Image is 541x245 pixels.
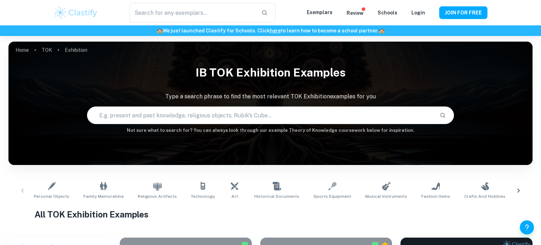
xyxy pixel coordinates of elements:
[42,45,52,55] a: TOK
[464,193,505,200] span: Crafts and Hobbies
[411,10,425,16] a: Login
[65,46,87,54] p: Exhibition
[8,61,533,84] h1: IB TOK Exhibition examples
[307,8,332,16] p: Exemplars
[8,127,533,134] h6: Not sure what to search for? You can always look through our example Theory of Knowledge coursewo...
[83,193,124,200] span: Family Memorabilia
[379,28,385,33] span: 🏫
[254,193,299,200] span: Historical Documents
[313,193,351,200] span: Sports Equipment
[421,193,450,200] span: Fashion Items
[130,3,256,23] input: Search for any exemplars...
[54,6,98,20] img: Clastify logo
[365,193,407,200] span: Musical Instruments
[439,6,487,19] button: JOIN FOR FREE
[34,193,69,200] span: Personal Objects
[87,105,434,125] input: E.g. present and past knowledge, religious objects, Rubik's Cube...
[191,193,215,200] span: Technology
[231,193,238,200] span: Art
[138,193,177,200] span: Religious Artifacts
[8,92,533,101] p: Type a search phrase to find the most relevant TOK Exhibition examples for you
[157,28,163,33] span: 🏫
[520,220,534,234] button: Help and Feedback
[270,28,281,33] a: here
[437,109,449,121] button: Search
[35,208,506,221] h1: All TOK Exhibition Examples
[15,45,29,55] a: Home
[378,10,397,16] a: Schools
[347,9,363,17] p: Review
[1,27,540,35] h6: We just launched Clastify for Schools. Click to learn how to become a school partner.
